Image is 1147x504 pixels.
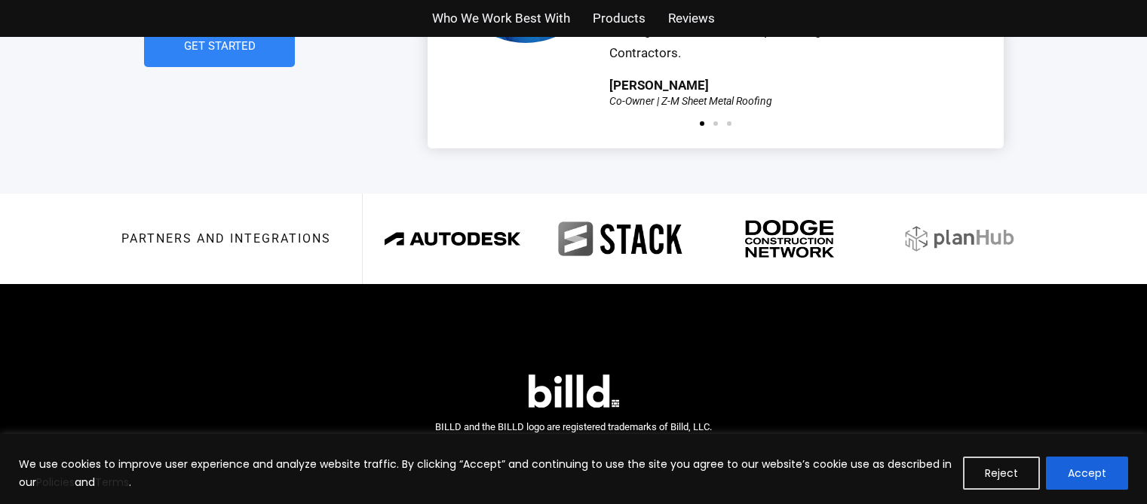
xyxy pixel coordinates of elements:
[144,26,295,67] a: Get Started
[609,96,772,106] div: Co-Owner | Z-M Sheet Metal Roofing
[727,121,731,126] span: Go to slide 3
[435,421,712,454] span: BILLD and the BILLD logo are registered trademarks of Billd, LLC. © 2025 Billd, LLC. All rights r...
[19,455,952,491] p: We use cookies to improve user experience and analyze website traffic. By clicking “Accept” and c...
[36,475,75,490] a: Policies
[183,41,255,52] span: Get Started
[593,8,646,29] a: Products
[432,8,570,29] a: Who We Work Best With
[963,457,1040,490] button: Reject
[1046,457,1128,490] button: Accept
[95,475,129,490] a: Terms
[121,233,331,245] h3: Partners and integrations
[713,121,718,126] span: Go to slide 2
[609,79,709,92] div: [PERSON_NAME]
[700,121,704,126] span: Go to slide 1
[668,8,715,29] a: Reviews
